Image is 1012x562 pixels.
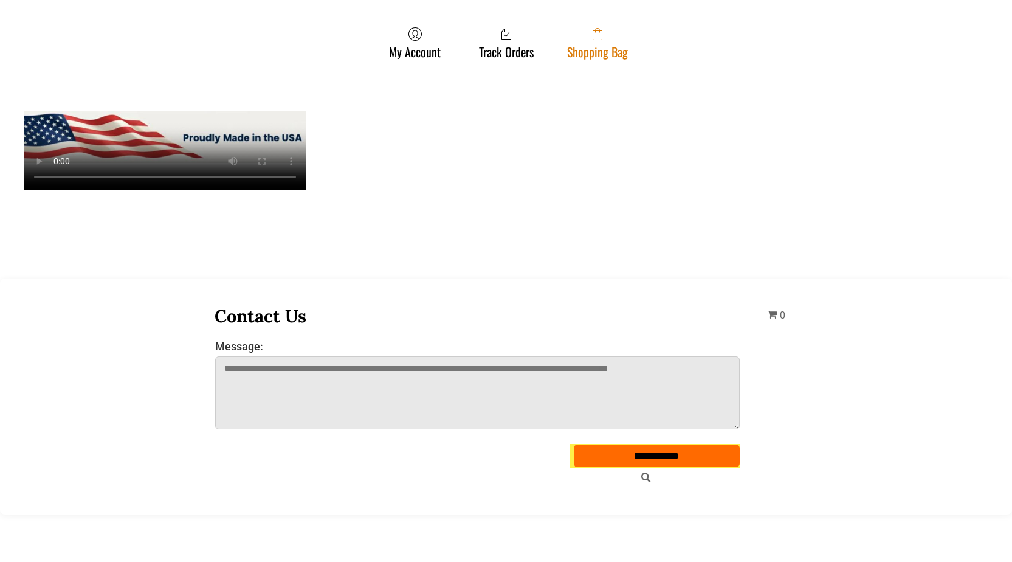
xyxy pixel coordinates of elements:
[215,305,741,327] h3: Contact Us
[215,340,740,353] label: Message:
[561,27,634,59] a: Shopping Bag
[473,27,540,59] a: Track Orders
[383,27,447,59] a: My Account
[780,310,785,321] span: 0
